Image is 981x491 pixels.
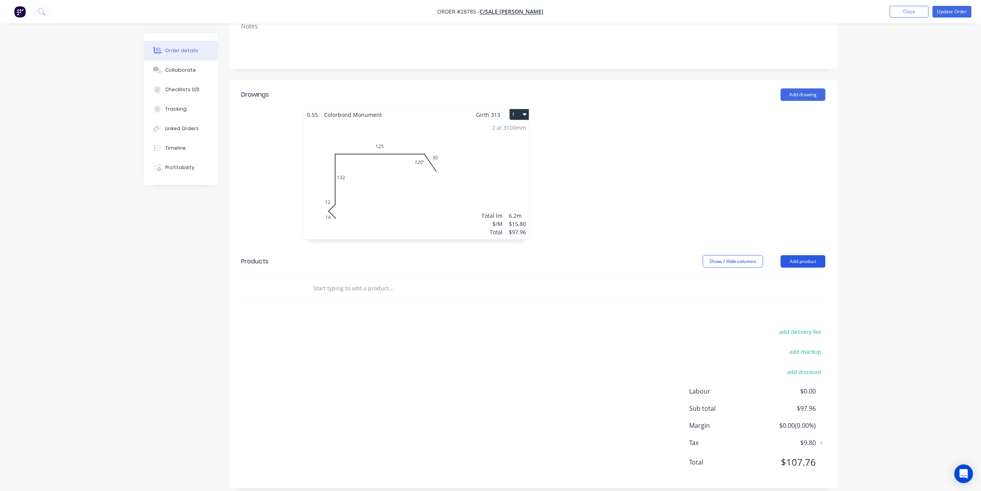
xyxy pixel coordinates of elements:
[241,257,268,266] div: Products
[304,120,529,239] div: 0141213212530120º2 at 3100mmTotal lm$/MTotal6.2m$15.80$97.96
[781,255,826,268] button: Add product
[759,438,816,447] span: $9.80
[509,220,526,228] div: $15.80
[144,138,218,158] button: Timeline
[775,327,826,337] button: add delivery fee
[759,455,816,469] span: $107.76
[759,404,816,413] span: $97.96
[241,23,826,30] div: Notes
[689,387,759,396] span: Labour
[509,228,526,236] div: $97.96
[689,421,759,430] span: Margin
[781,88,826,101] button: Add drawing
[482,220,503,228] div: $/M
[166,145,186,152] div: Timeline
[144,158,218,177] button: Profitability
[166,106,187,113] div: Tracking
[783,366,826,377] button: add discount
[509,212,526,220] div: 6.2m
[144,80,218,99] button: Checklists 0/0
[144,119,218,138] button: Linked Orders
[890,6,929,18] button: Close
[241,90,269,99] div: Drawings
[321,109,385,120] span: Colorbond Monument
[492,124,526,132] div: 2 at 3100mm
[313,281,469,296] input: Start typing to add a product...
[144,60,218,80] button: Collaborate
[955,465,973,483] div: Open Intercom Messenger
[933,6,972,18] button: Update Order
[144,99,218,119] button: Tracking
[482,228,503,236] div: Total
[482,212,503,220] div: Total lm
[785,346,826,357] button: add markup
[166,164,195,171] div: Profitability
[689,404,759,413] span: Sub total
[703,255,763,268] button: Show / Hide columns
[166,86,200,93] div: Checklists 0/0
[14,6,26,18] img: Factory
[438,8,480,16] span: Order #28785 -
[166,125,199,132] div: Linked Orders
[476,109,500,120] span: Girth 313
[759,421,816,430] span: $0.00 ( 0.00 %)
[144,41,218,60] button: Order details
[689,438,759,447] span: Tax
[510,109,529,120] button: 1
[689,457,759,467] span: Total
[480,8,544,16] a: C/SALE [PERSON_NAME]
[166,47,199,54] div: Order details
[304,109,321,120] span: 0.55
[759,387,816,396] span: $0.00
[166,67,196,74] div: Collaborate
